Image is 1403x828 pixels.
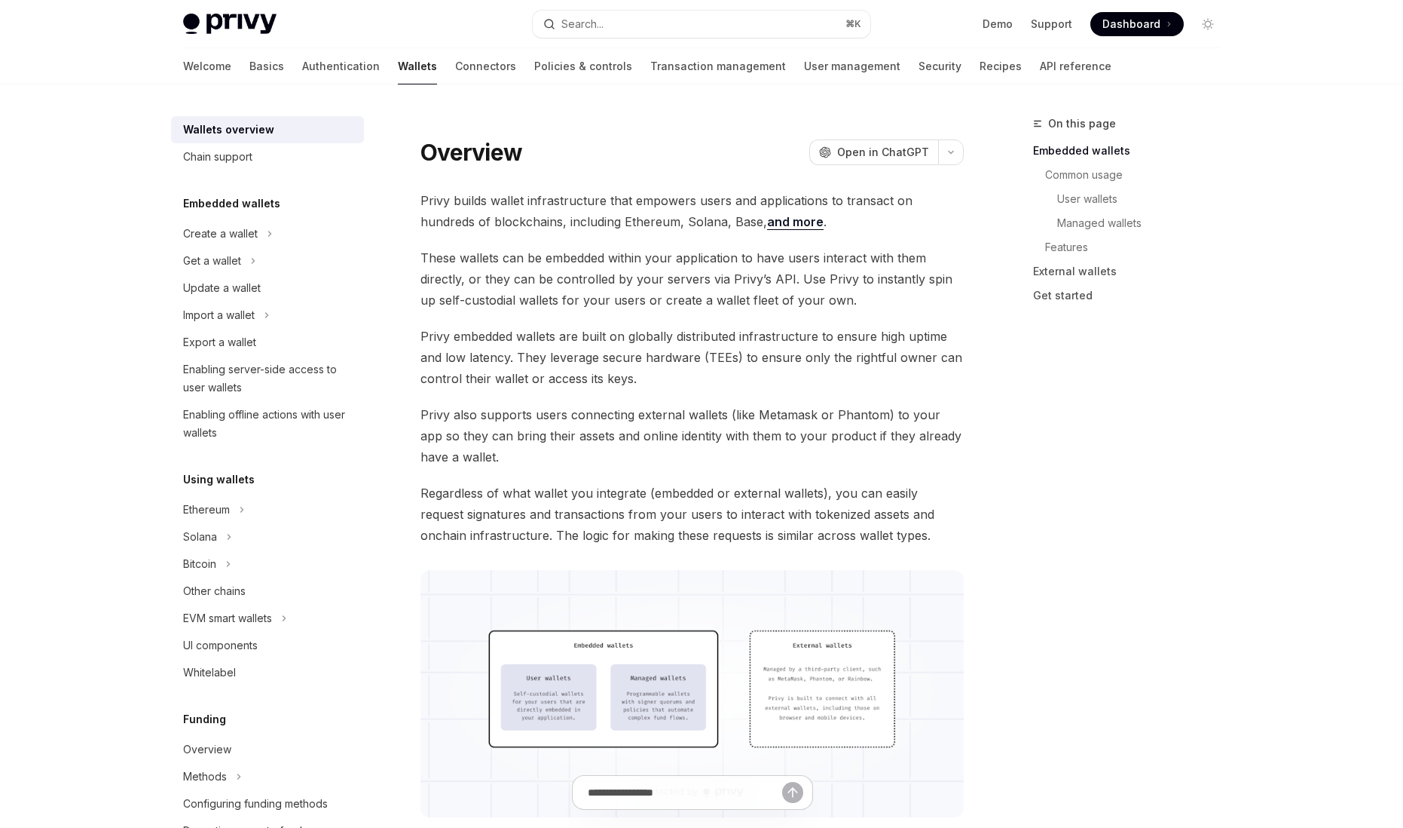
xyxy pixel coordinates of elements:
[809,140,938,165] button: Open in ChatGPT
[183,555,216,573] div: Bitcoin
[171,116,364,143] a: Wallets overview
[420,404,964,468] span: Privy also supports users connecting external wallets (like Metamask or Phantom) to your app so t...
[1040,48,1111,84] a: API reference
[782,782,803,803] button: Send message
[1090,12,1184,36] a: Dashboard
[561,15,604,33] div: Search...
[171,143,364,170] a: Chain support
[1033,284,1232,308] a: Get started
[171,274,364,302] a: Update a wallet
[183,636,258,655] div: UI components
[183,795,328,813] div: Configuring funding methods
[183,528,217,546] div: Solana
[183,406,355,442] div: Enabling offline actions with user wallets
[398,48,437,84] a: Wallets
[183,148,252,166] div: Chain support
[183,252,241,270] div: Get a wallet
[249,48,284,84] a: Basics
[1057,187,1232,211] a: User wallets
[804,48,900,84] a: User management
[1048,115,1116,133] span: On this page
[302,48,380,84] a: Authentication
[183,664,236,682] div: Whitelabel
[183,306,255,324] div: Import a wallet
[183,768,227,786] div: Methods
[533,11,870,38] button: Search...⌘K
[837,145,929,160] span: Open in ChatGPT
[183,501,230,519] div: Ethereum
[650,48,786,84] a: Transaction management
[420,139,522,166] h1: Overview
[1033,259,1232,284] a: External wallets
[767,214,824,230] a: and more
[183,14,277,35] img: light logo
[420,326,964,389] span: Privy embedded wallets are built on globally distributed infrastructure to ensure high uptime and...
[845,18,861,30] span: ⌘ K
[183,710,226,728] h5: Funding
[1196,12,1220,36] button: Toggle dark mode
[171,329,364,356] a: Export a wallet
[183,121,274,139] div: Wallets overview
[171,401,364,446] a: Enabling offline actions with user wallets
[980,48,1022,84] a: Recipes
[420,247,964,311] span: These wallets can be embedded within your application to have users interact with them directly, ...
[183,333,256,351] div: Export a wallet
[183,360,355,397] div: Enabling server-side access to user wallets
[183,741,231,759] div: Overview
[171,736,364,763] a: Overview
[420,570,964,817] img: images/walletoverview.png
[171,356,364,401] a: Enabling server-side access to user wallets
[171,578,364,605] a: Other chains
[183,471,255,489] h5: Using wallets
[534,48,632,84] a: Policies & controls
[1031,17,1072,32] a: Support
[420,190,964,232] span: Privy builds wallet infrastructure that empowers users and applications to transact on hundreds o...
[455,48,516,84] a: Connectors
[171,632,364,659] a: UI components
[1045,163,1232,187] a: Common usage
[1033,139,1232,163] a: Embedded wallets
[171,790,364,817] a: Configuring funding methods
[1057,211,1232,235] a: Managed wallets
[183,195,280,213] h5: Embedded wallets
[183,609,272,627] div: EVM smart wallets
[919,48,961,84] a: Security
[1102,17,1160,32] span: Dashboard
[1045,235,1232,259] a: Features
[171,659,364,686] a: Whitelabel
[983,17,1013,32] a: Demo
[420,483,964,546] span: Regardless of what wallet you integrate (embedded or external wallets), you can easily request si...
[183,582,246,600] div: Other chains
[183,225,258,243] div: Create a wallet
[183,279,261,297] div: Update a wallet
[183,48,231,84] a: Welcome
